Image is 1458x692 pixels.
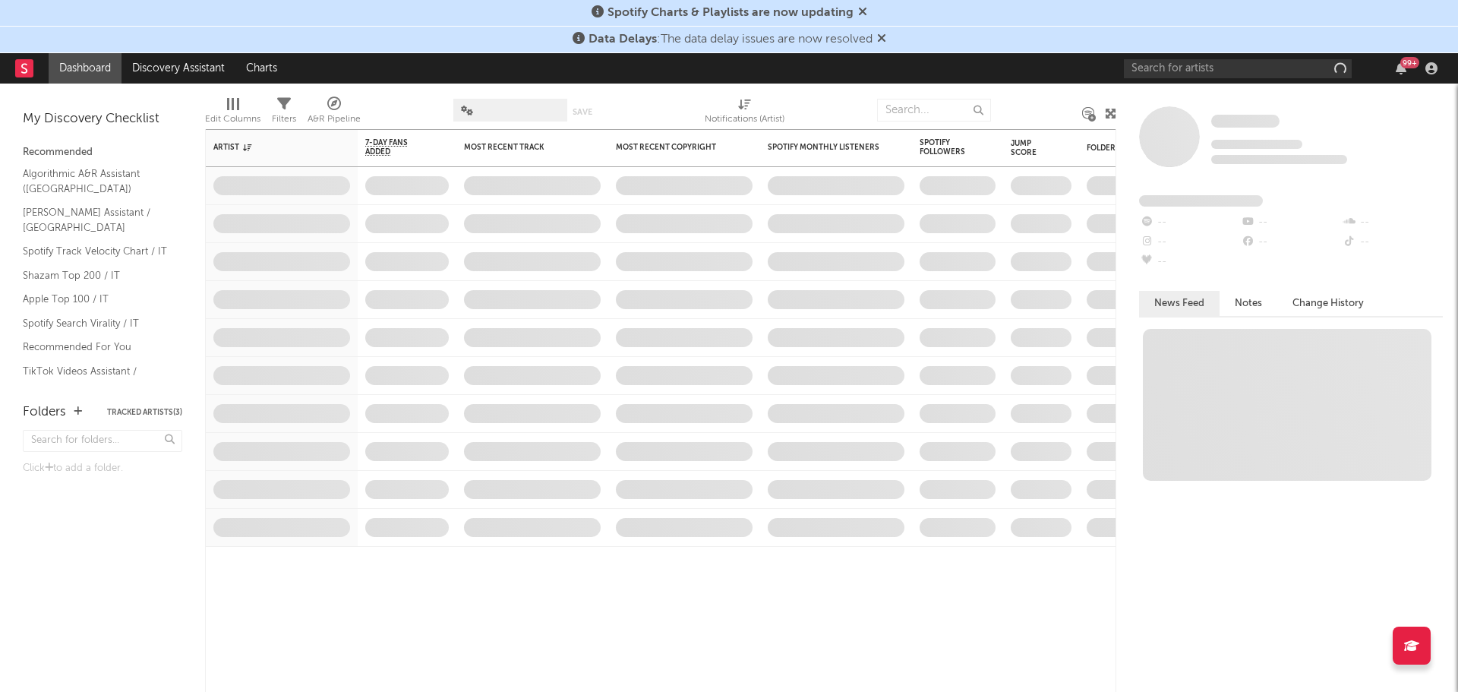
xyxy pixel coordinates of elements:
[23,315,167,332] a: Spotify Search Virality / IT
[1220,291,1277,316] button: Notes
[1087,144,1201,153] div: Folders
[1139,195,1263,207] span: Fans Added by Platform
[920,138,973,156] div: Spotify Followers
[23,339,167,355] a: Recommended For You
[1211,155,1347,164] span: 0 fans last week
[23,267,167,284] a: Shazam Top 200 / IT
[616,143,730,152] div: Most Recent Copyright
[1139,252,1240,272] div: --
[213,143,327,152] div: Artist
[23,430,182,452] input: Search for folders...
[272,110,296,128] div: Filters
[23,291,167,308] a: Apple Top 100 / IT
[573,108,592,116] button: Save
[768,143,882,152] div: Spotify Monthly Listeners
[235,53,288,84] a: Charts
[23,144,182,162] div: Recommended
[589,33,873,46] span: : The data delay issues are now resolved
[23,166,167,197] a: Algorithmic A&R Assistant ([GEOGRAPHIC_DATA])
[23,460,182,478] div: Click to add a folder.
[1011,139,1049,157] div: Jump Score
[705,91,784,135] div: Notifications (Artist)
[464,143,578,152] div: Most Recent Track
[365,138,426,156] span: 7-Day Fans Added
[589,33,657,46] span: Data Delays
[1342,232,1443,252] div: --
[1342,213,1443,232] div: --
[1240,213,1341,232] div: --
[607,7,854,19] span: Spotify Charts & Playlists are now updating
[205,91,260,135] div: Edit Columns
[1400,57,1419,68] div: 99 +
[1124,59,1352,78] input: Search for artists
[877,99,991,122] input: Search...
[1396,62,1406,74] button: 99+
[49,53,121,84] a: Dashboard
[705,110,784,128] div: Notifications (Artist)
[1211,114,1280,129] a: Some Artist
[1211,140,1302,149] span: Tracking Since: [DATE]
[858,7,867,19] span: Dismiss
[23,110,182,128] div: My Discovery Checklist
[308,110,361,128] div: A&R Pipeline
[121,53,235,84] a: Discovery Assistant
[23,204,167,235] a: [PERSON_NAME] Assistant / [GEOGRAPHIC_DATA]
[1240,232,1341,252] div: --
[107,409,182,416] button: Tracked Artists(3)
[23,363,167,394] a: TikTok Videos Assistant / [GEOGRAPHIC_DATA]
[1277,291,1379,316] button: Change History
[308,91,361,135] div: A&R Pipeline
[1139,232,1240,252] div: --
[1211,115,1280,128] span: Some Artist
[23,243,167,260] a: Spotify Track Velocity Chart / IT
[23,403,66,422] div: Folders
[877,33,886,46] span: Dismiss
[1139,213,1240,232] div: --
[272,91,296,135] div: Filters
[205,110,260,128] div: Edit Columns
[1139,291,1220,316] button: News Feed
